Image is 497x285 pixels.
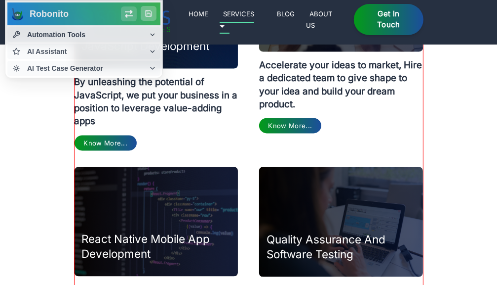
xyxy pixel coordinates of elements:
[11,8,24,20] img: Logo
[185,8,212,20] a: Home
[7,61,160,76] button: AI Test Case Generator
[354,4,423,36] a: Get in Touch
[267,232,423,262] h3: Quality Assurance And Software Testing
[82,232,238,261] h3: React Native Mobile App Development
[7,44,160,59] button: AI Assistant
[259,118,321,133] a: Know More...
[7,27,160,42] button: Automation Tools
[27,31,85,38] span: Automation Tools
[259,51,423,111] p: Accelerate your ideas to market, Hire a dedicated team to give shape to your idea and build your ...
[30,7,69,21] h1: Robonito
[220,8,255,34] a: Services 🞃
[75,135,137,150] a: Know More...
[27,48,67,55] span: AI Assistant
[306,8,333,31] a: About Us
[27,65,103,72] span: AI Test Case Generator
[75,68,238,128] p: By unleashing the potential of JavaScript, we put your business in a position to leverage value-a...
[273,8,299,20] a: Blog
